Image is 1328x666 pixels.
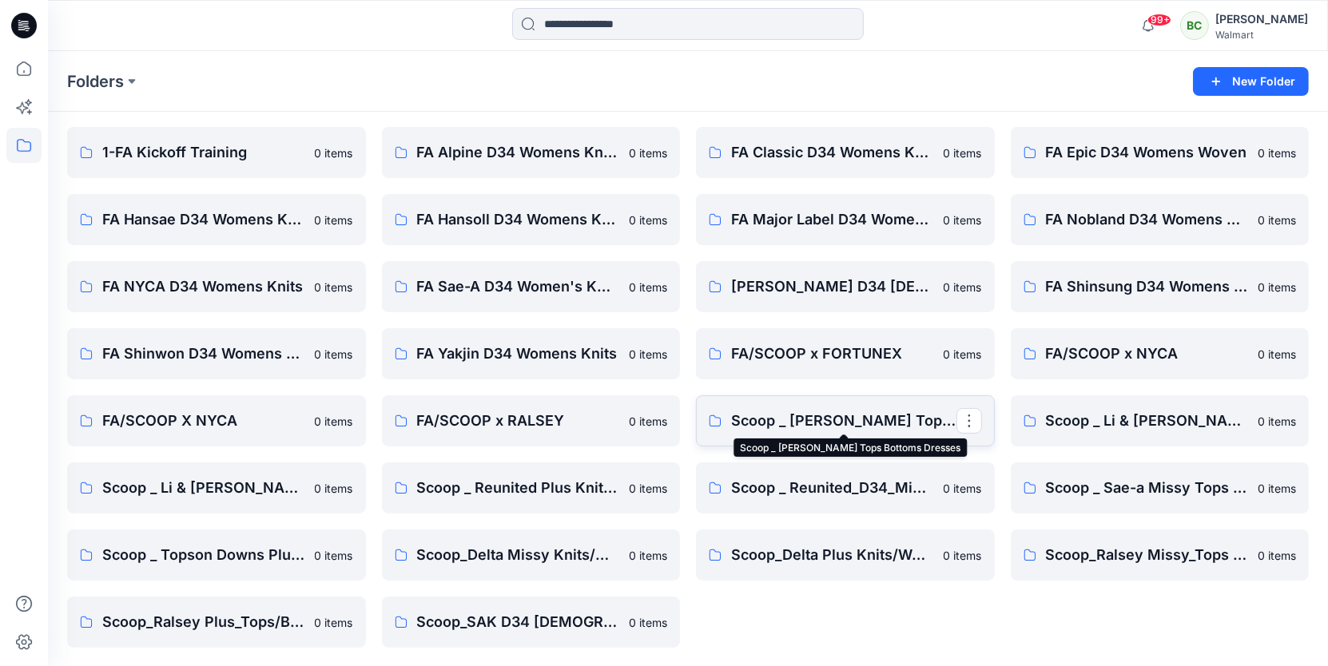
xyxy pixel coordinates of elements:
[944,480,982,497] p: 0 items
[944,279,982,295] p: 0 items
[102,544,305,566] p: Scoop _ Topson Downs Plus Knits / Woven
[382,328,681,379] a: FA Yakjin D34 Womens Knits0 items
[315,212,353,228] p: 0 items
[629,614,667,631] p: 0 items
[1011,194,1310,245] a: FA Nobland D34 Womens Knits0 items
[67,395,366,446] a: FA/SCOOP X NYCA0 items
[696,529,995,581] a: Scoop_Delta Plus Knits/Woven0 items
[731,141,934,164] p: FA Classic D34 Womens Knits
[696,194,995,245] a: FA Major Label D34 Women's Knits0 items
[67,261,366,312] a: FA NYCA D34 Womens Knits0 items
[1215,29,1308,41] div: Walmart
[315,413,353,430] p: 0 items
[102,141,305,164] p: 1-FA Kickoff Training
[1011,328,1310,379] a: FA/SCOOP x NYCA0 items
[944,547,982,564] p: 0 items
[1046,343,1249,365] p: FA/SCOOP x NYCA
[382,127,681,178] a: FA Alpine D34 Womens Knits0 items
[1258,279,1296,295] p: 0 items
[1215,10,1308,29] div: [PERSON_NAME]
[417,208,620,231] p: FA Hansoll D34 Womens Knits
[696,261,995,312] a: [PERSON_NAME] D34 [DEMOGRAPHIC_DATA] Sweaters0 items
[315,614,353,631] p: 0 items
[629,480,667,497] p: 0 items
[102,477,305,499] p: Scoop _ Li & [PERSON_NAME] Plus Knits/Woven
[731,208,934,231] p: FA Major Label D34 Women's Knits
[102,611,305,633] p: Scoop_Ralsey Plus_Tops/Bottoms/Dresses
[382,462,681,513] a: Scoop _ Reunited Plus Knits / Woven0 items
[1193,67,1309,96] button: New Folder
[1046,477,1249,499] p: Scoop _ Sae-a Missy Tops Bottoms Dress
[1011,462,1310,513] a: Scoop _ Sae-a Missy Tops Bottoms Dress0 items
[1011,261,1310,312] a: FA Shinsung D34 Womens Knits0 items
[944,212,982,228] p: 0 items
[731,343,934,365] p: FA/SCOOP x FORTUNEX
[1258,145,1296,161] p: 0 items
[629,145,667,161] p: 0 items
[1258,212,1296,228] p: 0 items
[102,208,305,231] p: FA Hansae D34 Womens Knits
[315,480,353,497] p: 0 items
[1046,141,1249,164] p: FA Epic D34 Womens Woven
[417,410,620,432] p: FA/SCOOP x RALSEY
[1011,127,1310,178] a: FA Epic D34 Womens Woven0 items
[1011,395,1310,446] a: Scoop _ Li & [PERSON_NAME] Knit & Woven Tops Dress Bottoms Outerwear0 items
[1046,544,1249,566] p: Scoop_Ralsey Missy_Tops Bottom Dresses
[315,145,353,161] p: 0 items
[629,212,667,228] p: 0 items
[382,529,681,581] a: Scoop_Delta Missy Knits/Woven0 items
[731,410,956,432] p: Scoop _ [PERSON_NAME] Tops Bottoms Dresses
[382,395,681,446] a: FA/SCOOP x RALSEY0 items
[67,529,366,581] a: Scoop _ Topson Downs Plus Knits / Woven0 items
[67,194,366,245] a: FA Hansae D34 Womens Knits0 items
[382,597,681,648] a: Scoop_SAK D34 [DEMOGRAPHIC_DATA] Sweaters0 items
[1180,11,1209,40] div: BC
[417,611,620,633] p: Scoop_SAK D34 [DEMOGRAPHIC_DATA] Sweaters
[1046,410,1249,432] p: Scoop _ Li & [PERSON_NAME] Knit & Woven Tops Dress Bottoms Outerwear
[315,547,353,564] p: 0 items
[944,145,982,161] p: 0 items
[629,413,667,430] p: 0 items
[629,547,667,564] p: 0 items
[315,279,353,295] p: 0 items
[417,141,620,164] p: FA Alpine D34 Womens Knits
[417,477,620,499] p: Scoop _ Reunited Plus Knits / Woven
[417,343,620,365] p: FA Yakjin D34 Womens Knits
[731,544,934,566] p: Scoop_Delta Plus Knits/Woven
[315,346,353,363] p: 0 items
[417,544,620,566] p: Scoop_Delta Missy Knits/Woven
[629,346,667,363] p: 0 items
[1147,14,1171,26] span: 99+
[102,343,305,365] p: FA Shinwon D34 Womens Knits
[67,328,366,379] a: FA Shinwon D34 Womens Knits0 items
[944,346,982,363] p: 0 items
[102,410,305,432] p: FA/SCOOP X NYCA
[67,70,124,93] a: Folders
[102,276,305,298] p: FA NYCA D34 Womens Knits
[382,261,681,312] a: FA Sae-A D34 Women's Knits0 items
[1046,208,1249,231] p: FA Nobland D34 Womens Knits
[1258,346,1296,363] p: 0 items
[1011,529,1310,581] a: Scoop_Ralsey Missy_Tops Bottom Dresses0 items
[731,276,934,298] p: [PERSON_NAME] D34 [DEMOGRAPHIC_DATA] Sweaters
[696,328,995,379] a: FA/SCOOP x FORTUNEX0 items
[1258,547,1296,564] p: 0 items
[696,127,995,178] a: FA Classic D34 Womens Knits0 items
[1258,413,1296,430] p: 0 items
[67,597,366,648] a: Scoop_Ralsey Plus_Tops/Bottoms/Dresses0 items
[67,127,366,178] a: 1-FA Kickoff Training0 items
[696,395,995,446] a: Scoop _ [PERSON_NAME] Tops Bottoms Dresses
[1258,480,1296,497] p: 0 items
[1046,276,1249,298] p: FA Shinsung D34 Womens Knits
[696,462,995,513] a: Scoop _ Reunited_D34_Missy Woven/Knits dresses0 items
[417,276,620,298] p: FA Sae-A D34 Women's Knits
[382,194,681,245] a: FA Hansoll D34 Womens Knits0 items
[67,462,366,513] a: Scoop _ Li & [PERSON_NAME] Plus Knits/Woven0 items
[731,477,934,499] p: Scoop _ Reunited_D34_Missy Woven/Knits dresses
[629,279,667,295] p: 0 items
